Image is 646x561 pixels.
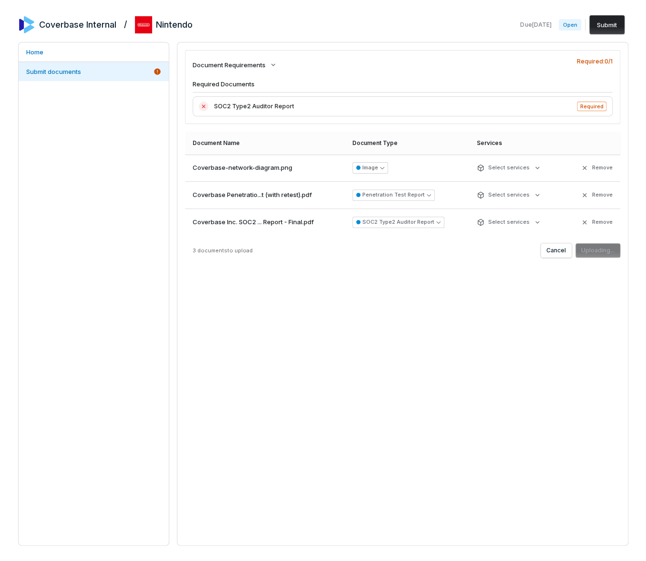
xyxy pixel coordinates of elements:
[193,247,253,254] span: 3 documents to upload
[193,218,314,227] span: Coverbase Inc. SOC2 ... Report - Final.pdf
[577,58,613,65] span: Required: 0 / 1
[39,19,116,31] h2: Coverbase Internal
[19,42,169,62] a: Home
[193,190,312,200] span: Coverbase Penetratio...t (with retest).pdf
[520,21,551,29] span: Due [DATE]
[156,19,193,31] h2: Nintendo
[474,159,544,177] button: Select services
[578,214,615,231] button: Remove
[577,102,606,111] span: Required
[559,19,581,31] span: Open
[578,187,615,204] button: Remove
[589,15,625,34] button: Submit
[193,163,292,173] span: Coverbase-network-diagram.png
[352,217,444,228] button: SOC2 Type2 Auditor Report
[352,189,435,201] button: Penetration Test Report
[474,187,544,204] button: Select services
[19,62,169,81] a: Submit documents
[193,80,613,93] h4: Required Documents
[124,16,127,31] h2: /
[471,132,562,155] th: Services
[185,132,347,155] th: Document Name
[214,102,572,111] span: SOC2 Type2 Auditor Report
[347,132,471,155] th: Document Type
[352,162,388,174] button: Image
[541,243,572,258] button: Cancel
[193,61,266,69] span: Document Requirements
[474,214,544,231] button: Select services
[26,68,81,75] span: Submit documents
[190,55,280,75] button: Document Requirements
[578,159,615,177] button: Remove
